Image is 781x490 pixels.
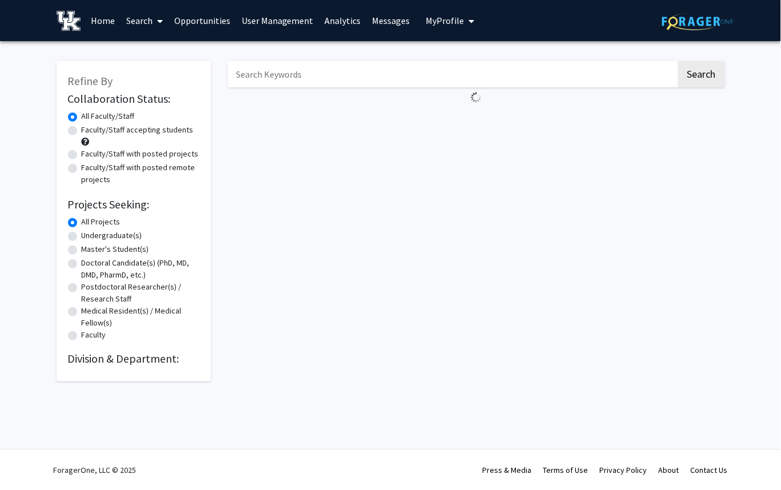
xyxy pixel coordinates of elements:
label: Faculty/Staff with posted projects [82,148,199,160]
nav: Page navigation [228,107,725,134]
h2: Projects Seeking: [68,198,199,211]
label: All Faculty/Staff [82,110,135,122]
a: Contact Us [691,465,728,475]
label: Master's Student(s) [82,243,149,255]
a: Home [85,1,121,41]
span: Refine By [68,74,113,88]
img: University of Kentucky Logo [57,11,81,31]
a: Press & Media [483,465,532,475]
label: All Projects [82,216,121,228]
span: My Profile [426,15,464,26]
a: Analytics [319,1,367,41]
label: Faculty/Staff accepting students [82,124,194,136]
a: User Management [236,1,319,41]
a: Terms of Use [543,465,588,475]
a: About [659,465,679,475]
label: Undergraduate(s) [82,230,142,242]
label: Postdoctoral Researcher(s) / Research Staff [82,281,199,305]
button: Search [678,61,725,87]
div: ForagerOne, LLC © 2025 [54,450,137,490]
h2: Division & Department: [68,352,199,366]
label: Medical Resident(s) / Medical Fellow(s) [82,305,199,329]
img: ForagerOne Logo [662,13,734,30]
a: Messages [367,1,416,41]
label: Doctoral Candidate(s) (PhD, MD, DMD, PharmD, etc.) [82,257,199,281]
label: Faculty/Staff with posted remote projects [82,162,199,186]
a: Opportunities [169,1,236,41]
input: Search Keywords [228,61,676,87]
h2: Collaboration Status: [68,92,199,106]
img: Loading [466,87,486,107]
a: Search [121,1,169,41]
label: Faculty [82,329,106,341]
a: Privacy Policy [600,465,647,475]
